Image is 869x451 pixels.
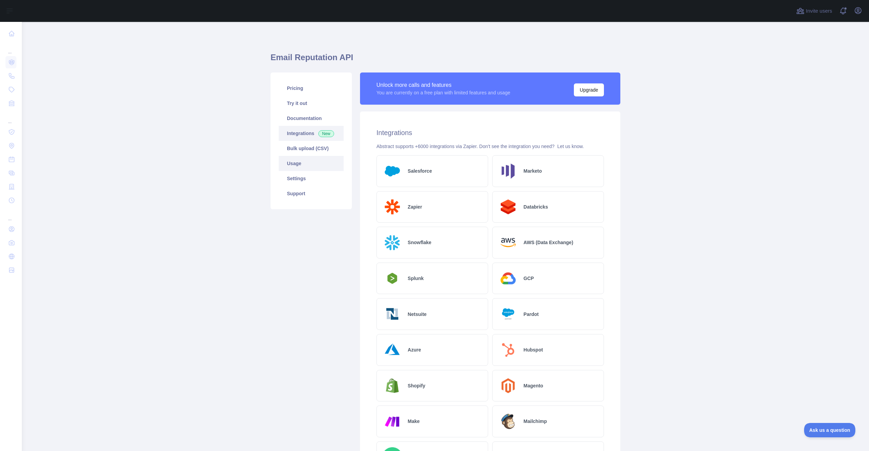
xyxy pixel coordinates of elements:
[279,156,344,171] a: Usage
[408,275,424,282] h2: Splunk
[498,197,518,217] img: Logo
[524,203,548,210] h2: Databricks
[382,340,402,360] img: Logo
[376,128,604,137] h2: Integrations
[804,423,855,437] iframe: Toggle Customer Support
[408,203,422,210] h2: Zapier
[795,5,833,16] button: Invite users
[382,233,402,253] img: Logo
[498,304,518,324] img: Logo
[376,89,510,96] div: You are currently on a free plan with limited features and usage
[5,41,16,55] div: ...
[382,376,402,396] img: Logo
[408,418,420,425] h2: Make
[382,304,402,324] img: Logo
[279,126,344,141] a: Integrations New
[498,161,518,181] img: Logo
[279,186,344,201] a: Support
[524,311,539,318] h2: Pardot
[279,141,344,156] a: Bulk upload (CSV)
[524,239,573,246] h2: AWS (Data Exchange)
[498,376,518,396] img: Logo
[318,130,334,137] span: New
[524,168,542,174] h2: Marketo
[408,382,425,389] h2: Shopify
[557,144,584,149] a: Let us know.
[408,168,432,174] h2: Salesforce
[376,143,604,150] div: Abstract supports +6000 integrations via Zapier. Don't see the integration you need?
[382,271,402,286] img: Logo
[271,52,620,68] h1: Email Reputation API
[382,161,402,181] img: Logo
[574,83,604,96] button: Upgrade
[279,111,344,126] a: Documentation
[382,411,402,432] img: Logo
[408,346,421,353] h2: Azure
[498,233,518,253] img: Logo
[279,171,344,186] a: Settings
[279,96,344,111] a: Try it out
[279,81,344,96] a: Pricing
[408,239,431,246] h2: Snowflake
[408,311,427,318] h2: Netsuite
[498,268,518,289] img: Logo
[5,111,16,124] div: ...
[498,340,518,360] img: Logo
[382,197,402,217] img: Logo
[806,7,832,15] span: Invite users
[524,346,543,353] h2: Hubspot
[524,275,534,282] h2: GCP
[524,418,547,425] h2: Mailchimp
[5,208,16,222] div: ...
[498,411,518,432] img: Logo
[376,81,510,89] div: Unlock more calls and features
[524,382,543,389] h2: Magento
